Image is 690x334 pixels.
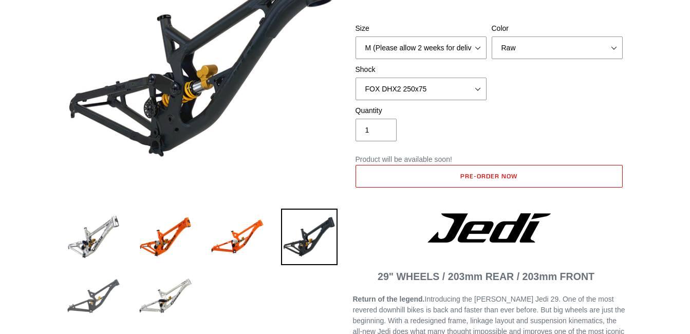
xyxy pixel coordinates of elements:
[378,271,594,282] span: 29" WHEELS / 203mm REAR / 203mm FRONT
[492,23,623,34] label: Color
[356,154,623,165] p: Product will be available soon!
[65,268,122,325] img: Load image into Gallery viewer, JEDI 29 - Frameset
[137,209,194,265] img: Load image into Gallery viewer, JEDI 29 - Frameset
[356,64,487,75] label: Shock
[356,165,623,188] button: Add to cart
[281,209,338,265] img: Load image into Gallery viewer, JEDI 29 - Frameset
[460,172,517,180] span: Pre-order now
[356,23,487,34] label: Size
[137,268,194,325] img: Load image into Gallery viewer, JEDI 29 - Frameset
[353,295,425,303] b: Return of the legend.
[65,209,122,265] img: Load image into Gallery viewer, JEDI 29 - Frameset
[356,105,487,116] label: Quantity
[209,209,266,265] img: Load image into Gallery viewer, JEDI 29 - Frameset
